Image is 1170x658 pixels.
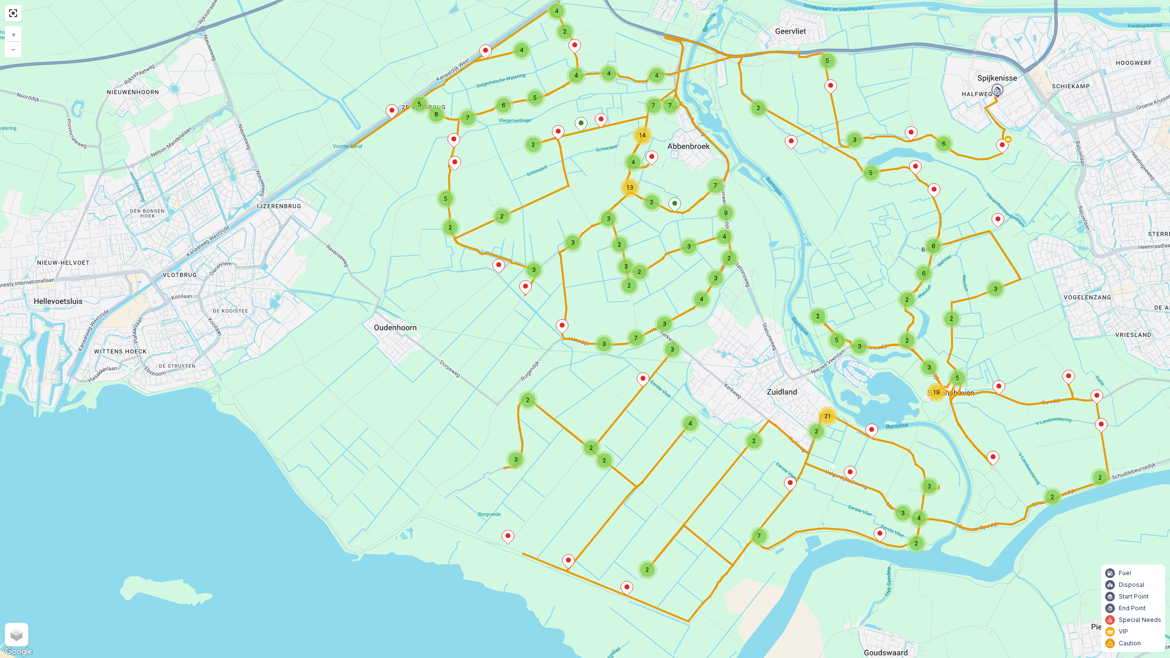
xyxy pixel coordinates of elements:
span: 3 [853,136,857,143]
div: 7 [706,176,725,195]
div: 3 [563,233,583,252]
div: 2 [610,235,629,254]
div: 5 [861,163,881,183]
div: 4 [715,227,734,247]
div: 6 [934,134,954,154]
span: 3 [606,215,610,222]
div: 14 [633,126,652,145]
span: 5 [870,169,873,176]
div: 3 [679,237,699,256]
div: 13 [620,178,640,197]
span: 9 [724,209,728,216]
span: 3 [687,243,691,250]
span: 7 [669,102,672,109]
div: 3 [599,209,618,229]
div: 2 [492,207,512,226]
span: 2 [618,241,622,248]
span: 6 [932,242,936,250]
div: 2 [749,98,768,118]
span: 14 [639,132,646,139]
div: 7 [644,96,663,116]
div: 6 [924,236,943,256]
div: 7 [661,96,680,116]
span: 2 [757,104,760,112]
span: 2 [650,198,654,206]
div: 2 [524,135,543,155]
span: 3 [571,239,575,246]
div: 3 [845,130,864,150]
span: 2 [532,141,535,148]
span: 13 [626,184,633,191]
div: 9 [716,203,736,223]
span: 5 [534,94,537,101]
div: 2 [642,193,662,212]
div: 6 [494,96,513,115]
span: 4 [631,158,635,166]
span: 7 [652,102,656,109]
span: 6 [502,101,506,109]
span: 7 [714,182,718,189]
span: 6 [942,140,946,147]
div: 4 [624,153,643,172]
span: 4 [722,233,726,240]
span: 2 [501,213,504,220]
div: 5 [526,88,545,108]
